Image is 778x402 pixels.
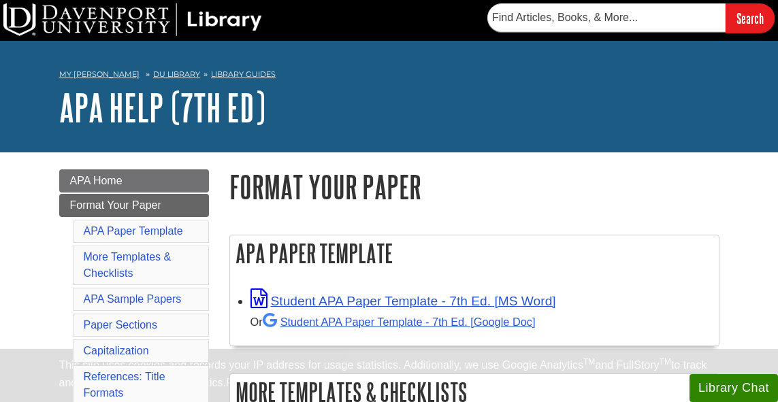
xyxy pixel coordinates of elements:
a: More Templates & Checklists [84,251,172,279]
a: APA Home [59,169,209,192]
a: APA Help (7th Ed) [59,86,265,129]
a: APA Paper Template [84,225,183,237]
span: Format Your Paper [70,199,161,211]
form: Searches DU Library's articles, books, and more [487,3,775,33]
a: My [PERSON_NAME] [59,69,140,80]
a: Capitalization [84,345,149,356]
span: APA Home [70,175,123,186]
input: Search [726,3,775,33]
a: Student APA Paper Template - 7th Ed. [Google Doc] [263,316,536,328]
a: DU Library [153,69,200,79]
input: Find Articles, Books, & More... [487,3,726,32]
small: Or [250,316,536,328]
h1: Format Your Paper [229,169,719,204]
a: Library Guides [211,69,276,79]
a: Link opens in new window [250,294,556,308]
a: Format Your Paper [59,194,209,217]
a: Paper Sections [84,319,158,331]
img: DU Library [3,3,262,36]
button: Library Chat [690,374,778,402]
a: References: Title Formats [84,371,165,399]
nav: breadcrumb [59,65,719,87]
a: APA Sample Papers [84,293,182,305]
h2: APA Paper Template [230,235,719,271]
